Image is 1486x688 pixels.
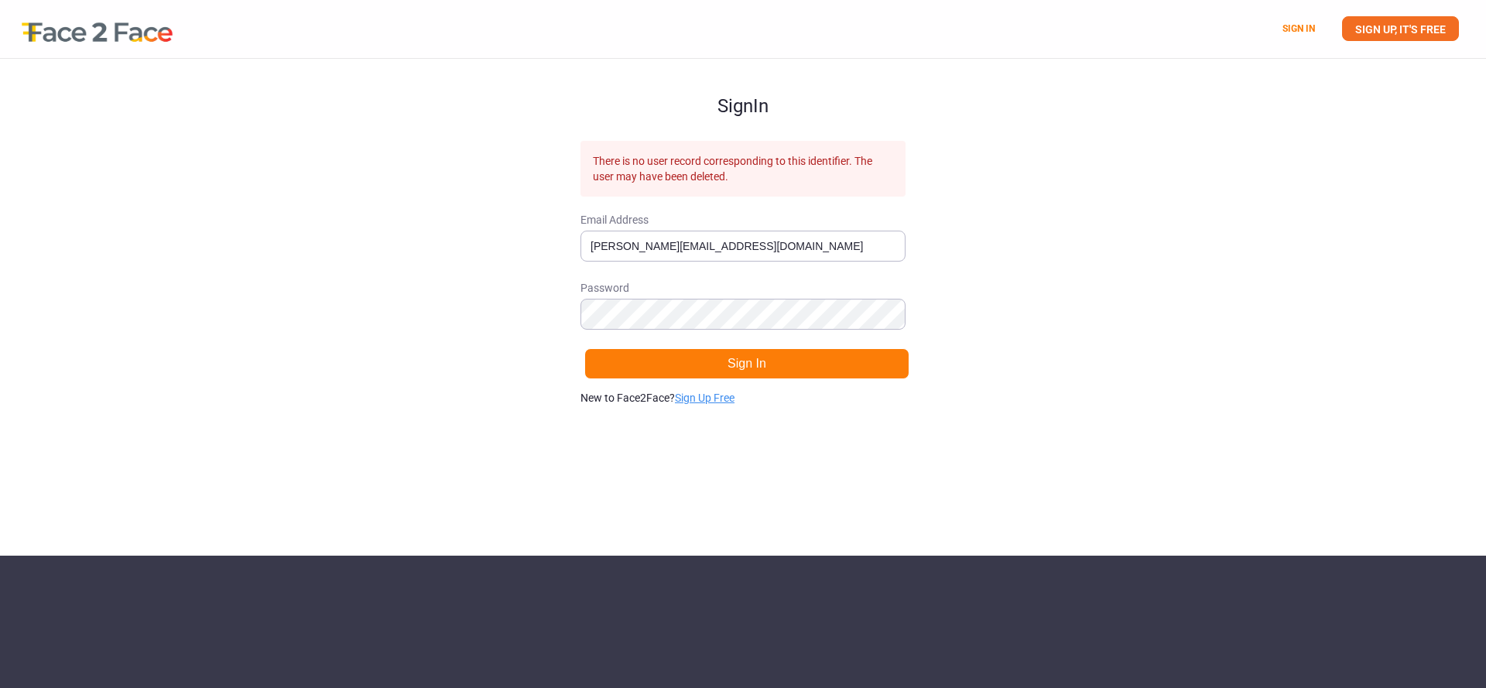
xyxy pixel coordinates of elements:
[1282,23,1315,34] a: SIGN IN
[580,141,906,197] div: There is no user record corresponding to this identifier. The user may have been deleted.
[580,390,906,406] p: New to Face2Face?
[580,231,906,262] input: Email Address
[1342,16,1459,41] a: SIGN UP, IT'S FREE
[580,212,906,228] span: Email Address
[580,280,906,296] span: Password
[580,299,906,330] input: Password
[584,348,909,379] button: Sign In
[675,392,734,404] a: Sign Up Free
[580,59,906,116] h1: Sign In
